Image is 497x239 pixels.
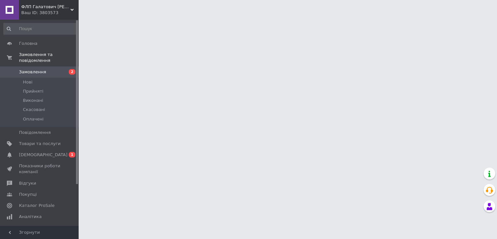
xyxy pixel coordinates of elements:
span: [DEMOGRAPHIC_DATA] [19,152,67,158]
span: ФЛП Галатович Николай Владимирович [21,4,70,10]
span: Аналітика [19,214,42,220]
span: Відгуки [19,180,36,186]
span: Прийняті [23,88,43,94]
span: Оплачені [23,116,44,122]
span: Товари та послуги [19,141,61,147]
span: Показники роботи компанії [19,163,61,175]
span: Каталог ProSale [19,203,54,209]
span: Повідомлення [19,130,51,136]
span: 2 [69,69,75,75]
span: Головна [19,41,37,46]
input: Пошук [3,23,77,35]
div: Ваш ID: 3803573 [21,10,79,16]
span: Замовлення [19,69,46,75]
span: Нові [23,79,32,85]
span: Управління сайтом [19,225,61,237]
span: Скасовані [23,107,45,113]
span: Замовлення та повідомлення [19,52,79,64]
span: Покупці [19,192,37,197]
span: 1 [69,152,75,157]
span: Виконані [23,98,43,103]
